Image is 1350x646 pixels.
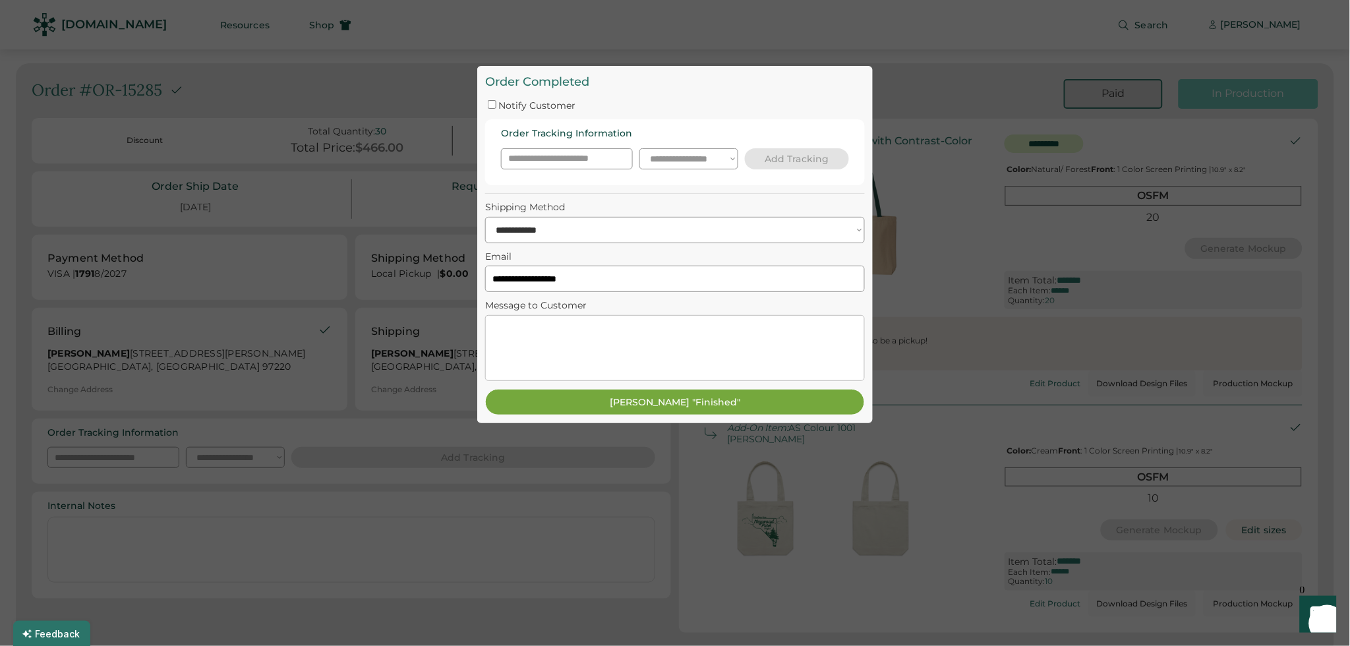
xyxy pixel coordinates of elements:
button: Add Tracking [745,148,849,169]
div: Shipping Method [485,202,865,213]
div: Message to Customer [485,300,865,311]
div: Order Tracking Information [501,127,632,140]
button: [PERSON_NAME] "Finished" [485,389,865,415]
div: Email [485,251,865,262]
iframe: Front Chat [1287,587,1344,643]
div: Order Completed [485,74,865,90]
label: Notify Customer [498,100,575,111]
